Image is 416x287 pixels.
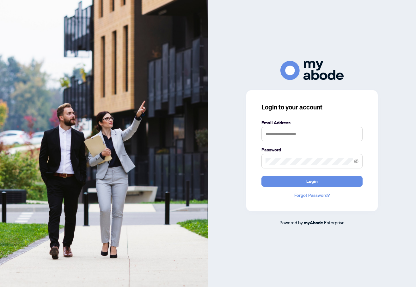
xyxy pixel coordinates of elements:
button: Login [261,176,363,187]
label: Password [261,146,363,153]
span: Powered by [279,220,303,225]
span: Login [306,176,318,186]
label: Email Address [261,119,363,126]
h3: Login to your account [261,103,363,112]
a: myAbode [304,219,323,226]
img: ma-logo [280,61,344,80]
span: eye-invisible [354,159,358,163]
span: Enterprise [324,220,345,225]
a: Forgot Password? [261,192,363,199]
